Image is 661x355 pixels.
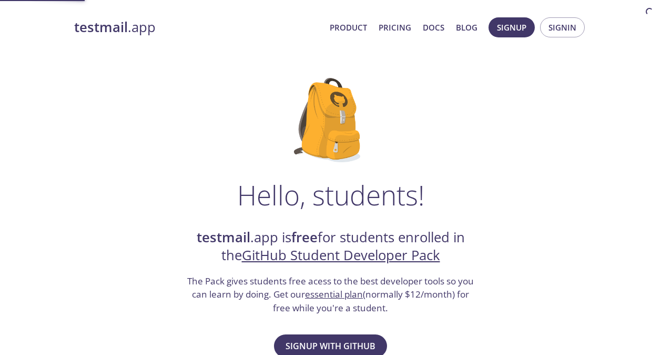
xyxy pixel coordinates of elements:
[242,246,440,264] a: GitHub Student Developer Pack
[291,228,318,246] strong: free
[237,179,424,211] h1: Hello, students!
[423,21,444,34] a: Docs
[489,17,535,37] button: Signup
[497,21,526,34] span: Signup
[305,288,363,300] a: essential plan
[456,21,477,34] a: Blog
[186,229,475,265] h2: .app is for students enrolled in the
[548,21,576,34] span: Signin
[286,339,375,353] span: Signup with GitHub
[294,78,367,162] img: github-student-backpack.png
[74,18,321,36] a: testmail.app
[379,21,411,34] a: Pricing
[330,21,367,34] a: Product
[186,274,475,315] h3: The Pack gives students free acess to the best developer tools so you can learn by doing. Get our...
[74,18,128,36] strong: testmail
[197,228,250,246] strong: testmail
[540,17,585,37] button: Signin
